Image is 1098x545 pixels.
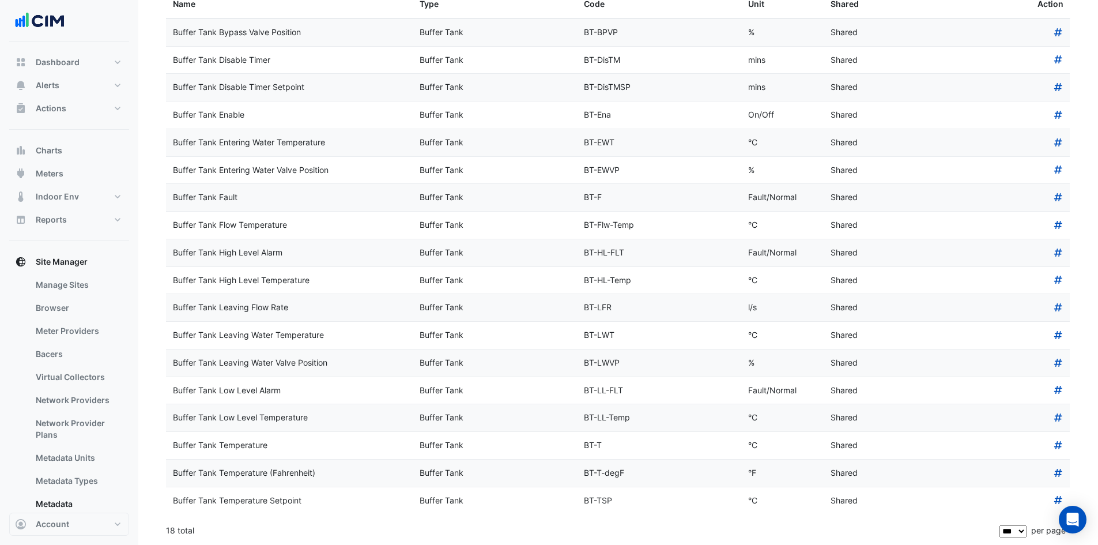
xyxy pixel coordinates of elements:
span: Indoor Env [36,191,79,202]
a: Network Providers [27,389,129,412]
a: Retrieve metadata usage counts for favourites, rules and templates [1053,27,1063,37]
button: Actions [9,97,129,120]
div: Buffer Tank Temperature [173,439,406,452]
div: Buffer Tank [420,411,570,424]
div: Buffer Tank Low Level Temperature [173,411,406,424]
button: Alerts [9,74,129,97]
div: Shared [831,246,899,260]
div: Buffer Tank Fault [173,191,406,204]
div: °C [748,439,817,452]
div: Buffer Tank Temperature Setpoint [173,494,406,508]
div: % [748,356,817,370]
div: Buffer Tank [420,356,570,370]
div: Buffer Tank [420,274,570,287]
app-icon: Reports [15,214,27,225]
div: Shared [831,54,899,67]
app-icon: Dashboard [15,57,27,68]
div: Buffer Tank [420,26,570,39]
app-icon: Site Manager [15,256,27,268]
div: BT-BPVP [584,26,734,39]
button: Dashboard [9,51,129,74]
a: Retrieve metadata usage counts for favourites, rules and templates [1053,137,1063,147]
app-icon: Charts [15,145,27,156]
button: Charts [9,139,129,162]
span: Meters [36,168,63,179]
div: Buffer Tank Disable Timer Setpoint [173,81,406,94]
button: Meters [9,162,129,185]
div: BT-DisTM [584,54,734,67]
div: Shared [831,411,899,424]
div: Shared [831,329,899,342]
div: Buffer Tank [420,246,570,260]
a: Retrieve metadata usage counts for favourites, rules and templates [1053,165,1063,175]
div: mins [748,54,817,67]
div: Buffer Tank [420,467,570,480]
div: Buffer Tank Flow Temperature [173,219,406,232]
div: °C [748,219,817,232]
div: BT-EWT [584,136,734,149]
div: °F [748,467,817,480]
a: Network Provider Plans [27,412,129,446]
button: Indoor Env [9,185,129,208]
div: Buffer Tank [420,384,570,397]
button: Account [9,513,129,536]
div: Buffer Tank Leaving Water Valve Position [173,356,406,370]
div: Shared [831,191,899,204]
div: Shared [831,384,899,397]
app-icon: Meters [15,168,27,179]
app-icon: Actions [15,103,27,114]
div: % [748,26,817,39]
a: Retrieve metadata usage counts for favourites, rules and templates [1053,440,1063,450]
div: BT-LL-FLT [584,384,734,397]
div: Buffer Tank [420,301,570,314]
div: Buffer Tank [420,54,570,67]
div: Buffer Tank [420,108,570,122]
div: Shared [831,494,899,508]
div: Shared [831,136,899,149]
a: Retrieve metadata usage counts for favourites, rules and templates [1053,468,1063,478]
a: Retrieve metadata usage counts for favourites, rules and templates [1053,302,1063,312]
div: BT-Ena [584,108,734,122]
span: Dashboard [36,57,80,68]
div: Shared [831,108,899,122]
div: BT-HL-FLT [584,246,734,260]
div: Buffer Tank Temperature (Fahrenheit) [173,467,406,480]
div: Buffer Tank Leaving Flow Rate [173,301,406,314]
div: Buffer Tank [420,494,570,508]
span: Site Manager [36,256,88,268]
app-icon: Indoor Env [15,191,27,202]
div: l/s [748,301,817,314]
div: Shared [831,26,899,39]
a: Metadata Types [27,469,129,493]
div: BT-TSP [584,494,734,508]
div: Open Intercom Messenger [1059,506,1086,533]
button: Site Manager [9,250,129,273]
img: Company Logo [14,9,66,32]
div: mins [748,81,817,94]
a: Retrieve metadata usage counts for favourites, rules and templates [1053,220,1063,230]
a: Virtual Collectors [27,366,129,389]
div: Buffer Tank [420,439,570,452]
div: Shared [831,439,899,452]
div: BT-LWVP [584,356,734,370]
div: Fault/Normal [748,246,817,260]
a: Manage Sites [27,273,129,296]
div: °C [748,494,817,508]
a: Bacers [27,343,129,366]
a: Metadata [27,493,129,516]
div: °C [748,274,817,287]
div: Shared [831,219,899,232]
div: Buffer Tank [420,191,570,204]
div: BT-Flw-Temp [584,219,734,232]
div: Shared [831,301,899,314]
div: BT-LWT [584,329,734,342]
span: Alerts [36,80,59,91]
span: Charts [36,145,62,156]
div: BT-F [584,191,734,204]
a: Retrieve metadata usage counts for favourites, rules and templates [1053,385,1063,395]
div: °C [748,411,817,424]
div: °C [748,136,817,149]
a: Retrieve metadata usage counts for favourites, rules and templates [1053,55,1063,65]
div: BT-LL-Temp [584,411,734,424]
div: % [748,164,817,177]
